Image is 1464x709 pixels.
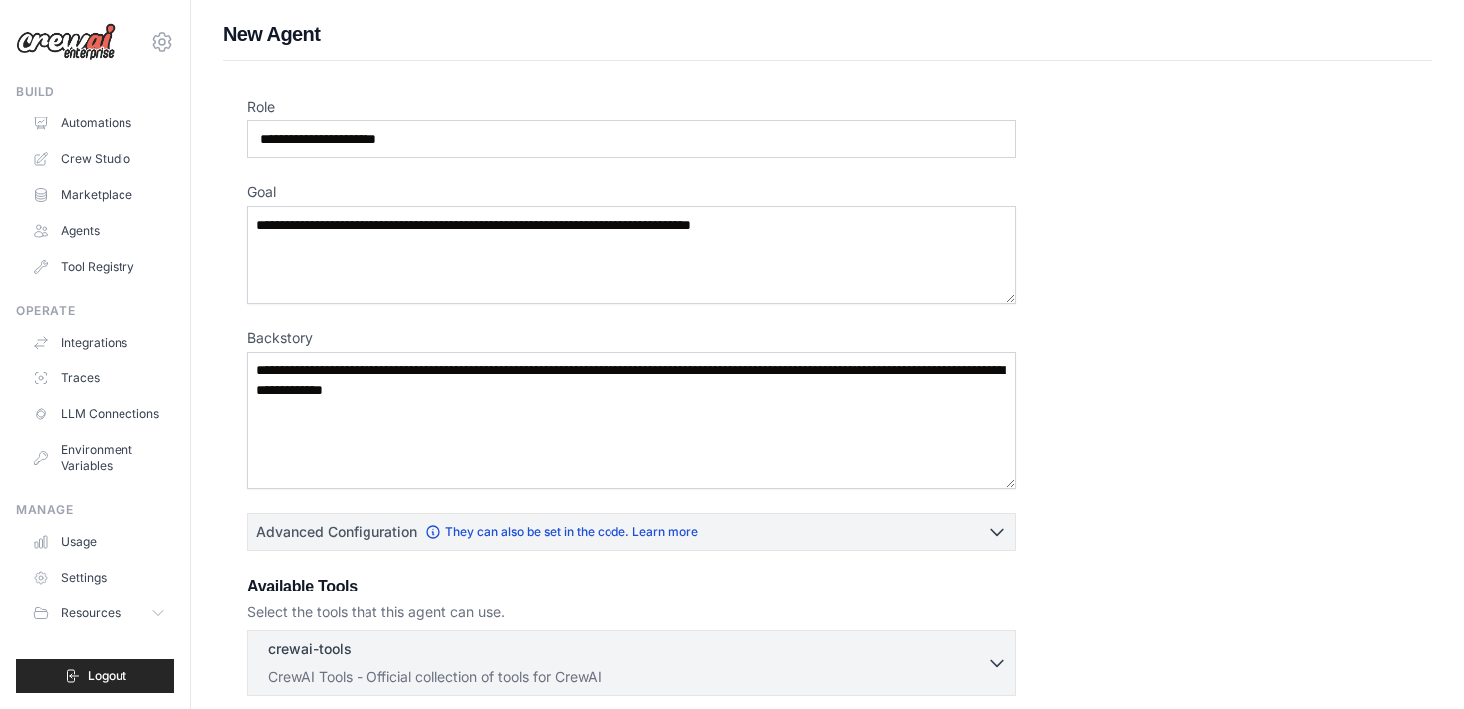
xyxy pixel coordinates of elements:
a: Usage [24,526,174,558]
p: CrewAI Tools - Official collection of tools for CrewAI [268,667,987,687]
a: Environment Variables [24,434,174,482]
h1: New Agent [223,20,1432,48]
a: Settings [24,562,174,593]
a: They can also be set in the code. Learn more [425,524,698,540]
a: Tool Registry [24,251,174,283]
div: Operate [16,303,174,319]
button: crewai-tools CrewAI Tools - Official collection of tools for CrewAI [256,639,1007,687]
a: Automations [24,108,174,139]
button: Logout [16,659,174,693]
a: Crew Studio [24,143,174,175]
a: Integrations [24,327,174,358]
label: Goal [247,182,1016,202]
button: Advanced Configuration They can also be set in the code. Learn more [248,514,1015,550]
span: Advanced Configuration [256,522,417,542]
label: Role [247,97,1016,117]
h3: Available Tools [247,575,1016,598]
a: LLM Connections [24,398,174,430]
p: Select the tools that this agent can use. [247,602,1016,622]
p: crewai-tools [268,639,352,659]
span: Logout [88,668,126,684]
label: Backstory [247,328,1016,348]
a: Marketplace [24,179,174,211]
img: Logo [16,23,116,61]
button: Resources [24,597,174,629]
span: Resources [61,605,121,621]
a: Traces [24,362,174,394]
div: Manage [16,502,174,518]
div: Build [16,84,174,100]
a: Agents [24,215,174,247]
